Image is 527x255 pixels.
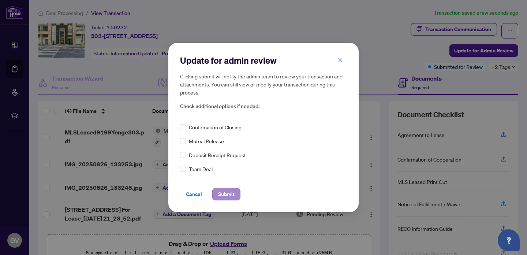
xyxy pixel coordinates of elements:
button: Cancel [180,188,208,200]
span: Submit [218,188,235,200]
button: Open asap [498,229,520,251]
span: Deposit Receipt Request [189,151,246,159]
span: Mutual Release [189,137,224,145]
span: Team Deal [189,165,213,173]
span: Check additional options if needed: [180,102,347,111]
h5: Clicking submit will notify the admin team to review your transaction and attachments. You can st... [180,72,347,96]
button: Submit [212,188,240,200]
h2: Update for admin review [180,55,347,66]
span: Cancel [186,188,202,200]
span: Confirmation of Closing [189,123,242,131]
span: close [338,58,343,63]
